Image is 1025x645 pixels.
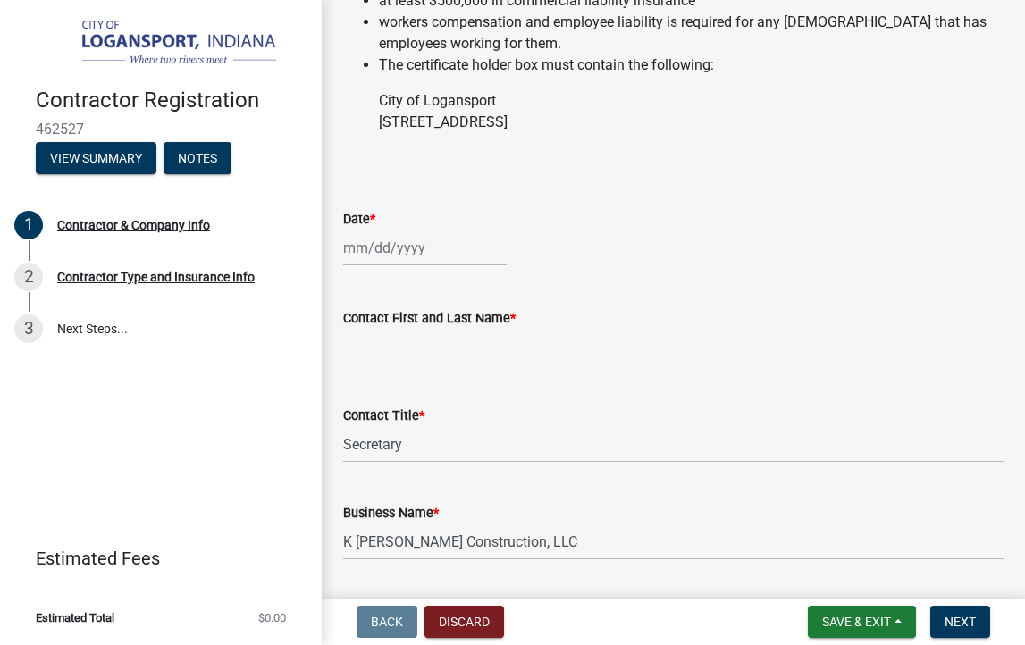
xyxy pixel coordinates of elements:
[14,263,43,291] div: 2
[343,313,516,325] label: Contact First and Last Name
[343,410,424,423] label: Contact Title
[14,211,43,239] div: 1
[371,615,403,629] span: Back
[258,612,286,624] span: $0.00
[343,507,439,520] label: Business Name
[357,606,417,638] button: Back
[36,121,286,138] span: 462527
[36,152,156,166] wm-modal-confirm: Summary
[36,612,114,624] span: Estimated Total
[379,90,1004,133] p: City of Logansport [STREET_ADDRESS]
[14,540,293,576] a: Estimated Fees
[164,142,231,174] button: Notes
[57,219,210,231] div: Contractor & Company Info
[57,271,255,283] div: Contractor Type and Insurance Info
[343,230,507,266] input: mm/dd/yyyy
[945,615,976,629] span: Next
[36,19,293,69] img: City of Logansport, Indiana
[343,214,375,226] label: Date
[379,54,1004,76] p: The certificate holder box must contain the following:
[164,152,231,166] wm-modal-confirm: Notes
[36,88,307,113] h4: Contractor Registration
[379,12,1004,54] li: workers compensation and employee liability is required for any [DEMOGRAPHIC_DATA] that has emplo...
[808,606,916,638] button: Save & Exit
[36,142,156,174] button: View Summary
[822,615,891,629] span: Save & Exit
[14,314,43,343] div: 3
[930,606,990,638] button: Next
[424,606,504,638] button: Discard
